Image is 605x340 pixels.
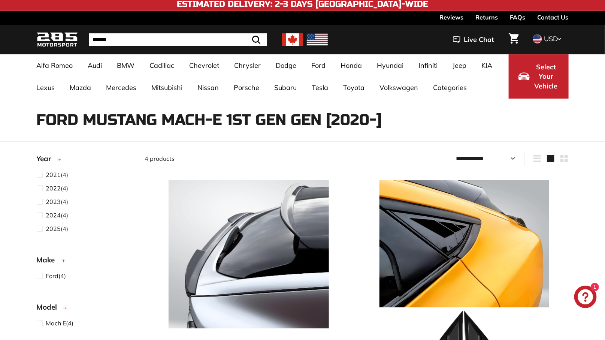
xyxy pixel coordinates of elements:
span: 2025 [46,225,61,232]
a: Audi [81,54,110,76]
a: Ford [304,54,333,76]
a: Mazda [63,76,99,99]
a: Jeep [445,54,474,76]
a: Categories [426,76,475,99]
a: Porsche [227,76,267,99]
a: Mercedes [99,76,144,99]
span: 2023 [46,198,61,205]
a: Infiniti [411,54,445,76]
button: Live Chat [443,30,504,49]
span: (4) [46,319,74,328]
a: Cadillac [142,54,182,76]
span: (4) [46,184,69,193]
a: Toyota [336,76,372,99]
span: USD [544,34,558,43]
span: Ford [46,272,59,280]
a: Nissan [190,76,227,99]
input: Search [89,33,267,46]
h1: Ford Mustang Mach-E 1st Gen Gen [2020-] [37,112,569,128]
span: 2024 [46,211,61,219]
span: (4) [46,211,69,220]
span: (4) [46,170,69,179]
span: (4) [46,197,69,206]
a: Lexus [29,76,63,99]
a: Chevrolet [182,54,227,76]
a: Reviews [440,11,464,24]
a: Honda [333,54,370,76]
button: Select Your Vehicle [509,54,569,99]
span: (4) [46,271,66,280]
a: Mitsubishi [144,76,190,99]
img: Logo_285_Motorsport_areodynamics_components [37,31,78,49]
span: Live Chat [464,35,494,45]
button: Model [37,300,133,318]
inbox-online-store-chat: Shopify online store chat [572,286,599,310]
a: Volkswagen [372,76,426,99]
span: Mach E [46,319,66,327]
button: Year [37,151,133,170]
span: Year [37,153,57,164]
span: (4) [46,224,69,233]
a: Tesla [305,76,336,99]
a: BMW [110,54,142,76]
a: Contact Us [538,11,569,24]
span: Select Your Vehicle [533,62,559,91]
a: Alfa Romeo [29,54,81,76]
div: 4 products [145,154,357,163]
span: 2021 [46,171,61,178]
span: 2022 [46,184,61,192]
span: Model [37,302,63,313]
button: Make [37,252,133,271]
span: Make [37,255,61,265]
a: Returns [476,11,498,24]
a: Subaru [267,76,305,99]
a: Hyundai [370,54,411,76]
a: Dodge [269,54,304,76]
a: FAQs [510,11,526,24]
a: Cart [504,27,523,52]
a: KIA [474,54,500,76]
a: Chrysler [227,54,269,76]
